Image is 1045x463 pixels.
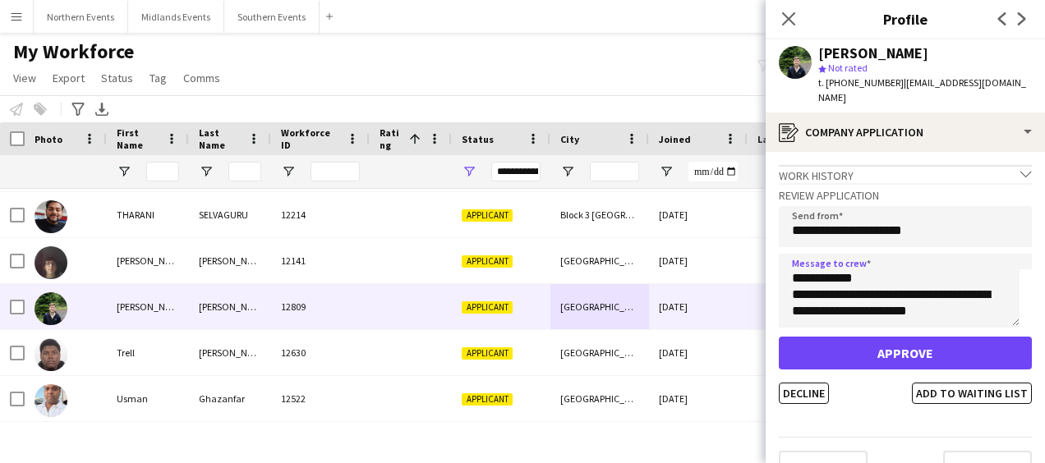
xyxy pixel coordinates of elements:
[107,376,189,421] div: Usman
[659,133,691,145] span: Joined
[146,162,179,181] input: First Name Filter Input
[818,76,904,89] span: t. [PHONE_NUMBER]
[828,62,868,74] span: Not rated
[13,39,134,64] span: My Workforce
[46,67,91,89] a: Export
[649,192,748,237] div: [DATE]
[101,71,133,85] span: Status
[766,112,1045,152] div: Company application
[779,188,1032,203] h3: Review Application
[757,133,794,145] span: Last job
[143,67,173,89] a: Tag
[462,133,494,145] span: Status
[189,330,271,375] div: [PERSON_NAME]
[107,284,189,329] div: [PERSON_NAME]
[311,162,360,181] input: Workforce ID Filter Input
[107,238,189,283] div: [PERSON_NAME]
[35,292,67,325] img: Toby Nicholson
[590,162,639,181] input: City Filter Input
[34,1,128,33] button: Northern Events
[560,133,579,145] span: City
[779,337,1032,369] button: Approve
[117,126,159,151] span: First Name
[462,164,476,179] button: Open Filter Menu
[189,238,271,283] div: [PERSON_NAME]
[183,71,220,85] span: Comms
[92,99,112,119] app-action-btn: Export XLSX
[150,71,167,85] span: Tag
[766,8,1045,30] h3: Profile
[462,347,513,360] span: Applicant
[659,164,674,179] button: Open Filter Menu
[199,164,214,179] button: Open Filter Menu
[35,384,67,417] img: Usman Ghazanfar
[94,67,140,89] a: Status
[649,376,748,421] div: [DATE]
[912,383,1032,404] button: Add to waiting list
[271,376,370,421] div: 12522
[35,338,67,371] img: Trell Cephas
[271,238,370,283] div: 12141
[35,133,62,145] span: Photo
[818,46,928,61] div: [PERSON_NAME]
[462,255,513,268] span: Applicant
[550,192,649,237] div: Block 3 [GEOGRAPHIC_DATA]
[462,301,513,314] span: Applicant
[128,1,224,33] button: Midlands Events
[462,209,513,222] span: Applicant
[224,1,320,33] button: Southern Events
[560,164,575,179] button: Open Filter Menu
[189,192,271,237] div: SELVAGURU
[779,383,829,404] button: Decline
[550,284,649,329] div: [GEOGRAPHIC_DATA]
[189,284,271,329] div: [PERSON_NAME]
[68,99,88,119] app-action-btn: Advanced filters
[688,162,738,181] input: Joined Filter Input
[649,330,748,375] div: [DATE]
[380,126,403,151] span: Rating
[107,192,189,237] div: THARANI
[271,284,370,329] div: 12809
[271,330,370,375] div: 12630
[177,67,227,89] a: Comms
[271,192,370,237] div: 12214
[35,200,67,233] img: THARANI SELVAGURU
[35,246,67,279] img: Thomas Swain
[53,71,85,85] span: Export
[107,330,189,375] div: Trell
[199,126,242,151] span: Last Name
[779,165,1032,183] div: Work history
[228,162,261,181] input: Last Name Filter Input
[189,376,271,421] div: Ghazanfar
[649,238,748,283] div: [DATE]
[281,164,296,179] button: Open Filter Menu
[550,376,649,421] div: [GEOGRAPHIC_DATA]
[649,284,748,329] div: [DATE]
[7,67,43,89] a: View
[13,71,36,85] span: View
[281,126,340,151] span: Workforce ID
[550,238,649,283] div: [GEOGRAPHIC_DATA]
[818,76,1026,103] span: | [EMAIL_ADDRESS][DOMAIN_NAME]
[550,330,649,375] div: [GEOGRAPHIC_DATA]
[117,164,131,179] button: Open Filter Menu
[462,393,513,406] span: Applicant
